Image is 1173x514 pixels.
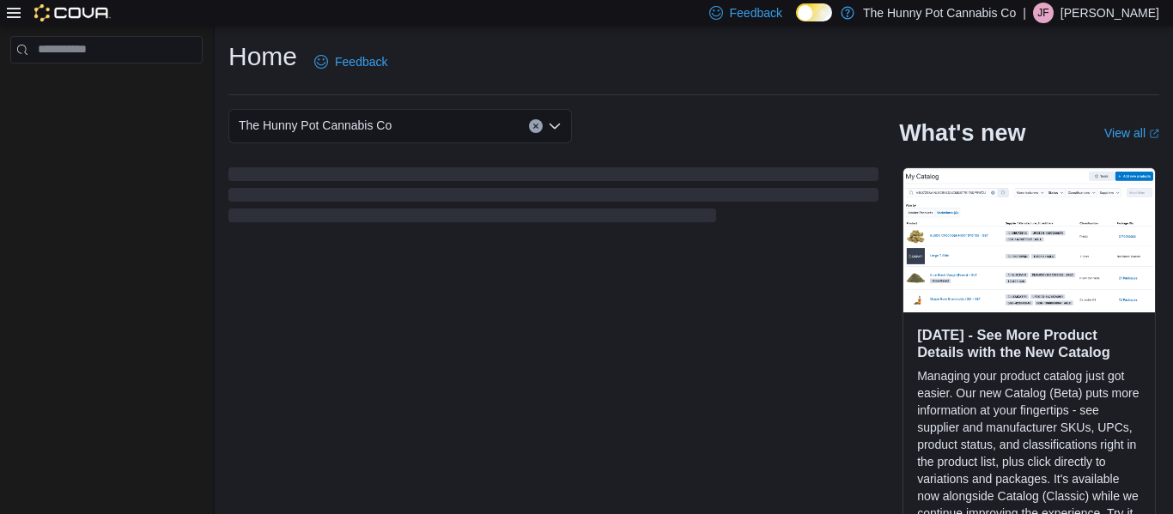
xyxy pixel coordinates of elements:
[335,53,387,70] span: Feedback
[1023,3,1026,23] p: |
[228,39,297,74] h1: Home
[1061,3,1159,23] p: [PERSON_NAME]
[239,115,392,136] span: The Hunny Pot Cannabis Co
[1104,126,1159,140] a: View allExternal link
[730,4,782,21] span: Feedback
[529,119,543,133] button: Clear input
[796,21,797,22] span: Dark Mode
[228,171,878,226] span: Loading
[1037,3,1048,23] span: JF
[1149,129,1159,139] svg: External link
[1033,3,1054,23] div: Jeremy Farwell
[548,119,562,133] button: Open list of options
[917,326,1141,360] h3: [DATE] - See More Product Details with the New Catalog
[34,4,111,21] img: Cova
[899,119,1025,147] h2: What's new
[796,3,832,21] input: Dark Mode
[307,45,394,79] a: Feedback
[863,3,1016,23] p: The Hunny Pot Cannabis Co
[10,67,203,108] nav: Complex example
